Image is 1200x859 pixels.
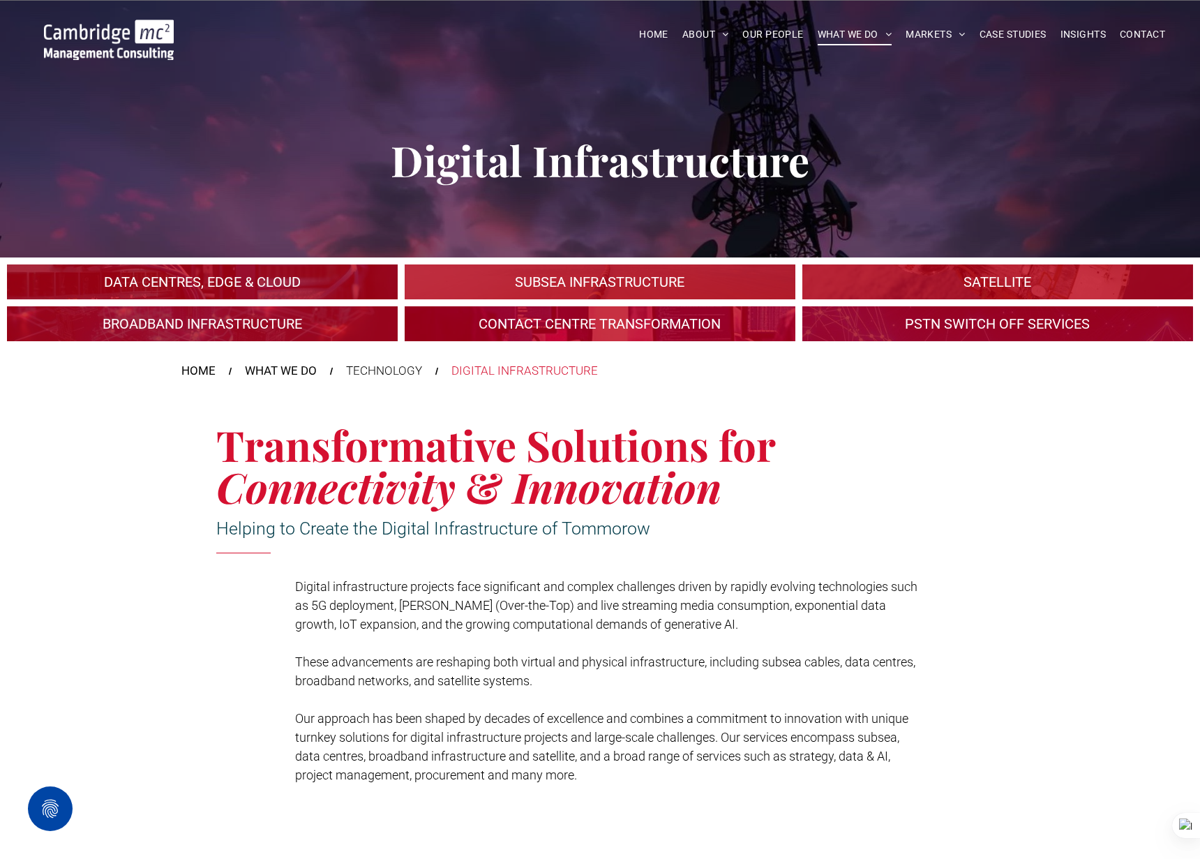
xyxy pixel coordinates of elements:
[181,362,216,380] a: HOME
[295,579,917,632] span: Digital infrastructure projects face significant and complex challenges driven by rapidly evolvin...
[899,24,972,45] a: MARKETS
[181,362,1019,380] nav: Breadcrumbs
[735,24,810,45] a: OUR PEOPLE
[451,362,598,380] div: DIGITAL INFRASTRUCTURE
[802,264,1193,299] a: A large mall with arched glass roof
[632,24,675,45] a: HOME
[295,711,908,782] span: Our approach has been shaped by decades of excellence and combines a commitment to innovation wit...
[245,362,317,380] a: WHAT WE DO
[465,458,503,514] span: &
[811,24,899,45] a: WHAT WE DO
[7,306,398,341] a: A crowd in silhouette at sunset, on a rise or lookout point
[216,458,456,514] span: Connectivity
[216,417,775,472] span: Transformative Solutions for
[1053,24,1113,45] a: INSIGHTS
[513,458,721,514] span: Innovation
[216,518,650,539] span: Helping to Create the Digital Infrastructure of Tommorow
[295,655,915,688] span: These advancements are reshaping both virtual and physical infrastructure, including subsea cable...
[1113,24,1172,45] a: CONTACT
[391,132,809,188] span: Digital Infrastructure
[44,20,174,60] img: Go to Homepage
[675,24,736,45] a: ABOUT
[7,264,398,299] a: An industrial plant
[973,24,1053,45] a: CASE STUDIES
[346,362,422,380] div: TECHNOLOGY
